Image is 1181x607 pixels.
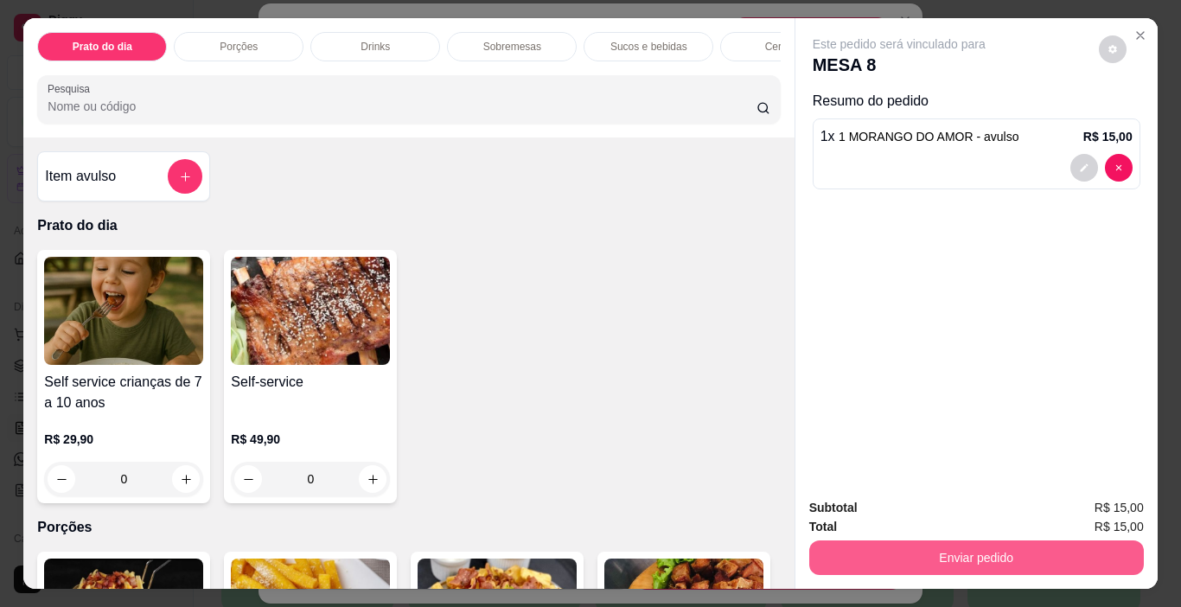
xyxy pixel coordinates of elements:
p: Prato do dia [37,215,780,236]
p: Prato do dia [73,40,132,54]
p: R$ 49,90 [231,431,390,448]
button: decrease-product-quantity [1099,35,1127,63]
button: Enviar pedido [809,540,1144,575]
button: decrease-product-quantity [48,465,75,493]
p: Resumo do pedido [813,91,1140,112]
img: product-image [231,257,390,365]
p: Sucos e bebidas [610,40,687,54]
span: 1 MORANGO DO AMOR - avulso [839,130,1018,144]
button: decrease-product-quantity [1070,154,1098,182]
strong: Subtotal [809,501,858,514]
button: increase-product-quantity [359,465,386,493]
button: Close [1127,22,1154,49]
input: Pesquisa [48,98,756,115]
p: Porções [220,40,258,54]
img: product-image [44,257,203,365]
button: add-separate-item [168,159,202,194]
p: R$ 29,90 [44,431,203,448]
strong: Total [809,520,837,534]
button: increase-product-quantity [172,465,200,493]
button: decrease-product-quantity [1105,154,1133,182]
span: R$ 15,00 [1095,498,1144,517]
p: Drinks [361,40,390,54]
h4: Self-service [231,372,390,393]
h4: Self service crianças de 7 a 10 anos [44,372,203,413]
span: R$ 15,00 [1095,517,1144,536]
p: Este pedido será vinculado para [813,35,986,53]
label: Pesquisa [48,81,96,96]
p: Cervejas [765,40,806,54]
p: Porções [37,517,780,538]
p: 1 x [820,126,1019,147]
p: R$ 15,00 [1083,128,1133,145]
h4: Item avulso [45,166,116,187]
p: Sobremesas [483,40,541,54]
button: decrease-product-quantity [234,465,262,493]
p: MESA 8 [813,53,986,77]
